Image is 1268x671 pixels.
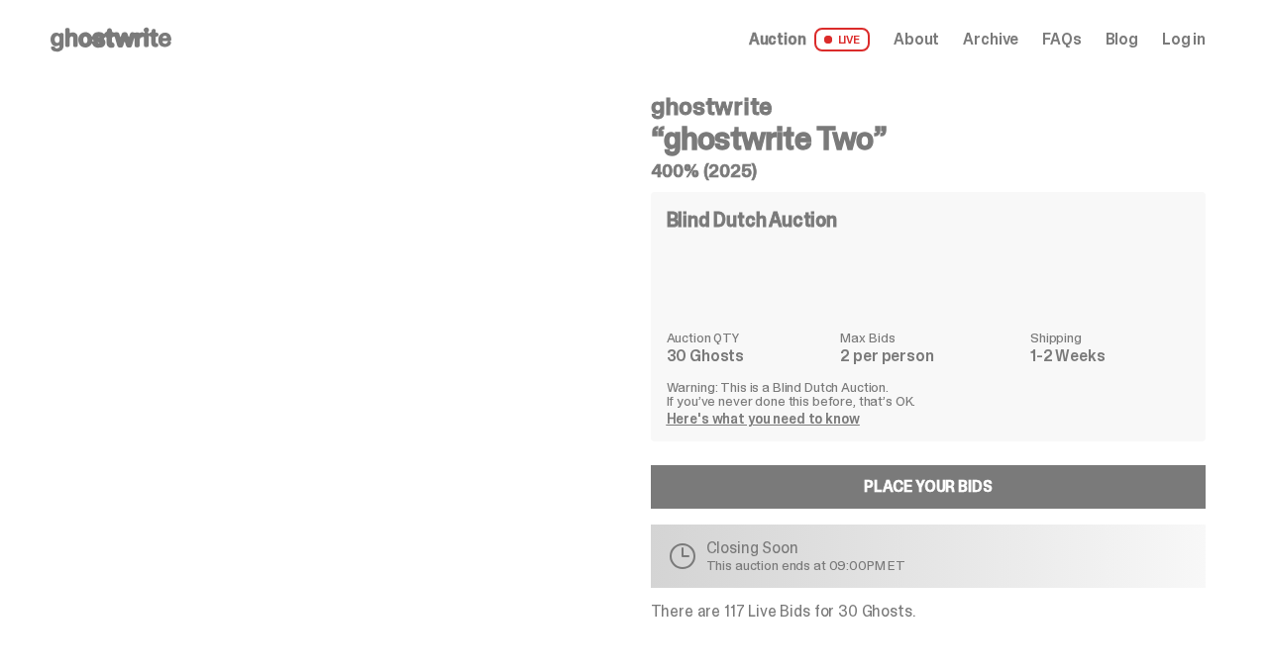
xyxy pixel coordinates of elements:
[667,348,829,364] dd: 30 Ghosts
[963,32,1018,48] a: Archive
[706,540,906,556] p: Closing Soon
[1030,348,1190,364] dd: 1-2 Weeks
[840,331,1018,344] dt: Max Bids
[651,95,1207,119] h4: ghostwrite
[749,28,870,51] a: Auction LIVE
[706,558,906,572] p: This auction ends at 09:00PM ET
[667,410,860,428] a: Here's what you need to know
[1030,331,1190,344] dt: Shipping
[651,162,1207,180] h5: 400% (2025)
[814,28,871,51] span: LIVE
[894,32,939,48] a: About
[651,123,1207,154] h3: “ghostwrite Two”
[840,348,1018,364] dd: 2 per person
[749,32,806,48] span: Auction
[667,380,1191,408] p: Warning: This is a Blind Dutch Auction. If you’ve never done this before, that’s OK.
[1106,32,1138,48] a: Blog
[651,604,1207,620] p: There are 117 Live Bids for 30 Ghosts.
[1162,32,1206,48] a: Log in
[651,465,1207,509] a: Place your Bids
[1042,32,1081,48] a: FAQs
[667,210,837,230] h4: Blind Dutch Auction
[667,331,829,344] dt: Auction QTY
